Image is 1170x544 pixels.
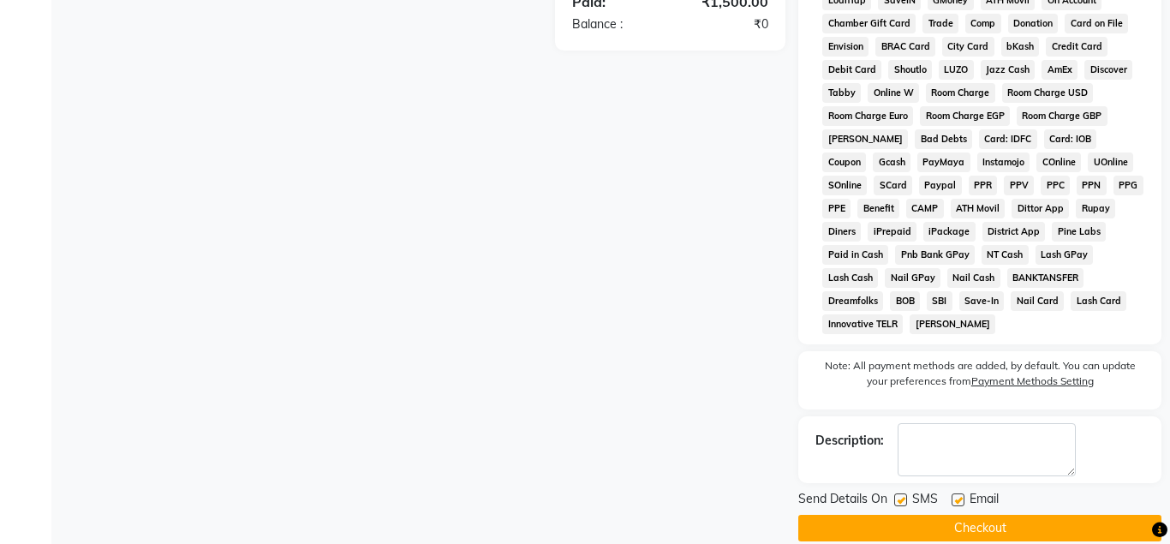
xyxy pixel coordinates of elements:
[868,83,919,103] span: Online W
[939,60,974,80] span: LUZO
[947,268,1000,288] span: Nail Cash
[857,199,899,218] span: Benefit
[1004,176,1034,195] span: PPV
[1065,14,1128,33] span: Card on File
[1046,37,1107,57] span: Credit Card
[822,291,883,311] span: Dreamfolks
[923,222,976,242] span: iPackage
[822,245,888,265] span: Paid in Cash
[1084,60,1132,80] span: Discover
[1088,152,1133,172] span: UOnline
[969,176,998,195] span: PPR
[822,60,881,80] span: Debit Card
[1077,176,1107,195] span: PPN
[822,106,913,126] span: Room Charge Euro
[917,152,970,172] span: PayMaya
[888,60,932,80] span: Shoutlo
[822,314,903,334] span: Innovative TELR
[822,152,866,172] span: Coupon
[919,176,962,195] span: Paypal
[920,106,1010,126] span: Room Charge EGP
[910,314,995,334] span: [PERSON_NAME]
[906,199,944,218] span: CAMP
[822,176,867,195] span: SOnline
[926,83,995,103] span: Room Charge
[873,152,910,172] span: Gcash
[822,37,869,57] span: Envision
[1001,37,1040,57] span: bKash
[815,432,884,450] div: Description:
[982,222,1046,242] span: District App
[874,176,912,195] span: SCard
[798,515,1161,541] button: Checkout
[822,129,908,149] span: [PERSON_NAME]
[559,15,671,33] div: Balance :
[965,14,1001,33] span: Comp
[1007,268,1084,288] span: BANKTANSFER
[927,291,952,311] span: SBI
[868,222,916,242] span: iPrepaid
[951,199,1006,218] span: ATH Movil
[1012,199,1069,218] span: Dittor App
[885,268,940,288] span: Nail GPay
[970,490,999,511] span: Email
[1036,152,1081,172] span: COnline
[1052,222,1106,242] span: Pine Labs
[890,291,920,311] span: BOB
[1044,129,1097,149] span: Card: IOB
[1071,291,1126,311] span: Lash Card
[798,490,887,511] span: Send Details On
[922,14,958,33] span: Trade
[1008,14,1059,33] span: Donation
[1076,199,1115,218] span: Rupay
[942,37,994,57] span: City Card
[1017,106,1107,126] span: Room Charge GBP
[979,129,1037,149] span: Card: IDFC
[815,358,1144,396] label: Note: All payment methods are added, by default. You can update your preferences from
[1036,245,1094,265] span: Lash GPay
[895,245,975,265] span: Pnb Bank GPay
[982,245,1029,265] span: NT Cash
[1011,291,1064,311] span: Nail Card
[971,374,1094,389] label: Payment Methods Setting
[912,490,938,511] span: SMS
[981,60,1036,80] span: Jazz Cash
[1113,176,1143,195] span: PPG
[822,222,861,242] span: Diners
[822,14,916,33] span: Chamber Gift Card
[875,37,935,57] span: BRAC Card
[822,199,851,218] span: PPE
[671,15,782,33] div: ₹0
[1042,60,1077,80] span: AmEx
[959,291,1005,311] span: Save-In
[1002,83,1094,103] span: Room Charge USD
[1041,176,1070,195] span: PPC
[822,268,878,288] span: Lash Cash
[822,83,861,103] span: Tabby
[915,129,972,149] span: Bad Debts
[977,152,1030,172] span: Instamojo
